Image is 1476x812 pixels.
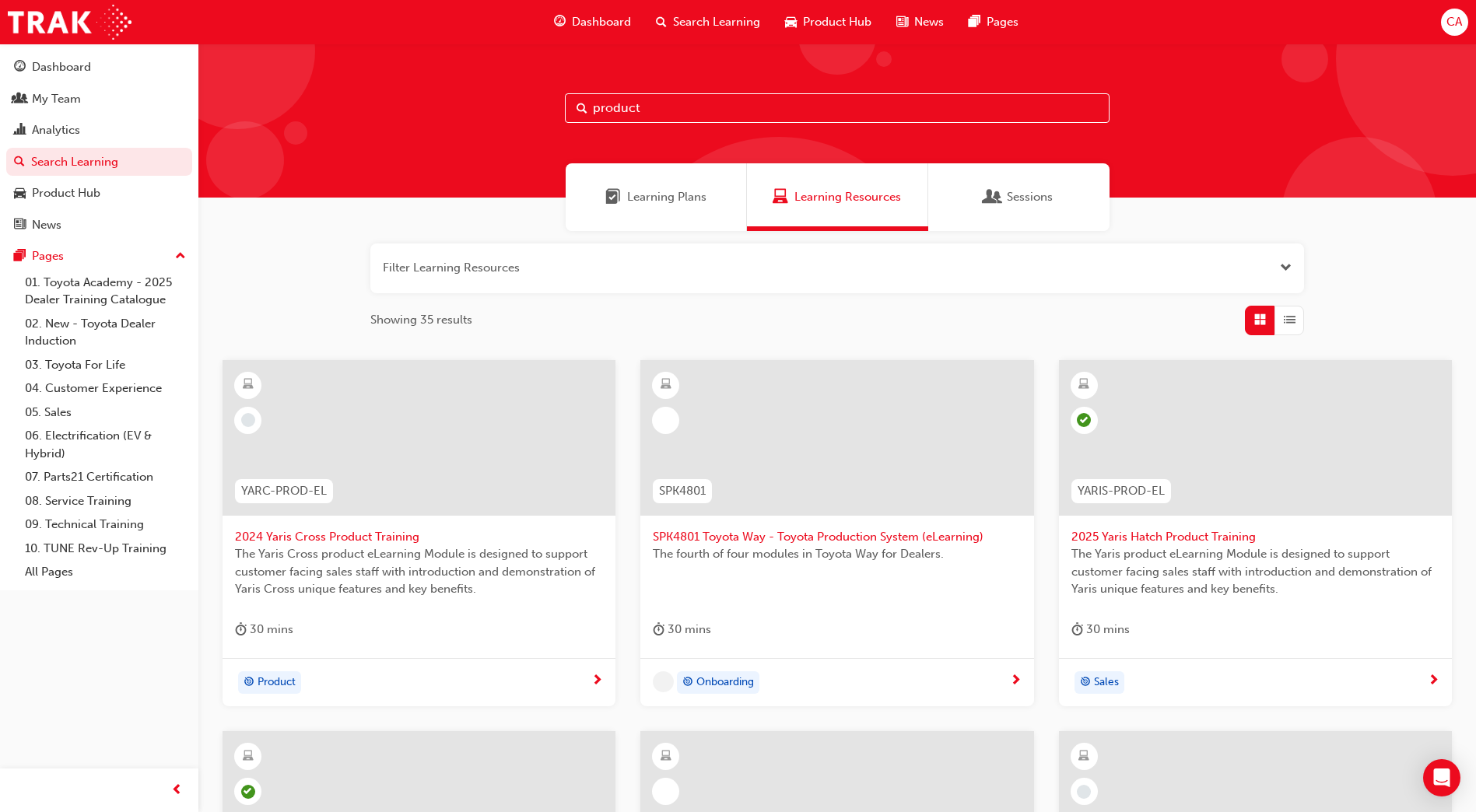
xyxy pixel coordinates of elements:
[653,545,1021,563] span: The fourth of four modules in Toyota Way for Dealers.
[14,124,26,138] span: chart-icon
[682,673,693,693] span: target-icon
[241,785,255,799] span: learningRecordVerb_PASS-icon
[223,360,615,707] a: YARC-PROD-EL2024 Yaris Cross Product TrainingThe Yaris Cross product eLearning Module is designed...
[14,61,26,75] span: guage-icon
[32,247,64,265] div: Pages
[1078,747,1089,767] span: learningResourceType_ELEARNING-icon
[566,163,747,231] a: Learning PlansLearning Plans
[659,482,706,500] span: SPK4801
[6,179,192,208] a: Product Hub
[554,12,566,32] span: guage-icon
[1077,785,1091,799] span: learningRecordVerb_NONE-icon
[19,353,192,377] a: 03. Toyota For Life
[643,6,773,38] a: search-iconSearch Learning
[6,242,192,271] button: Pages
[175,247,186,267] span: up-icon
[572,13,631,31] span: Dashboard
[244,673,254,693] span: target-icon
[243,375,254,395] span: learningResourceType_ELEARNING-icon
[6,53,192,82] a: Dashboard
[1078,375,1089,395] span: learningResourceType_ELEARNING-icon
[19,401,192,425] a: 05. Sales
[1284,311,1295,329] span: List
[14,187,26,201] span: car-icon
[14,250,26,264] span: pages-icon
[1078,482,1165,500] span: YARIS-PROD-EL
[1010,674,1022,688] span: next-icon
[6,148,192,177] a: Search Learning
[14,93,26,107] span: people-icon
[956,6,1031,38] a: pages-iconPages
[653,528,1021,546] span: SPK4801 Toyota Way - Toyota Production System (eLearning)
[969,12,980,32] span: pages-icon
[6,116,192,145] a: Analytics
[896,12,908,32] span: news-icon
[653,620,711,639] div: 30 mins
[1423,759,1460,796] div: Open Intercom Messenger
[987,13,1018,31] span: Pages
[605,188,621,206] span: Learning Plans
[6,50,192,242] button: DashboardMy TeamAnalyticsSearch LearningProduct HubNews
[32,58,91,76] div: Dashboard
[794,188,901,206] span: Learning Resources
[32,184,100,202] div: Product Hub
[542,6,643,38] a: guage-iconDashboard
[1080,673,1091,693] span: target-icon
[19,513,192,537] a: 09. Technical Training
[32,216,61,234] div: News
[19,424,192,465] a: 06. Electrification (EV & Hybrid)
[32,90,81,108] div: My Team
[1077,413,1091,427] span: learningRecordVerb_PASS-icon
[773,6,884,38] a: car-iconProduct Hub
[696,674,754,691] span: Onboarding
[19,489,192,513] a: 08. Service Training
[14,156,25,170] span: search-icon
[591,674,603,688] span: next-icon
[8,5,131,40] img: Trak
[14,219,26,233] span: news-icon
[985,188,1001,206] span: Sessions
[661,747,671,767] span: learningResourceType_ELEARNING-icon
[235,620,247,639] span: duration-icon
[914,13,944,31] span: News
[1071,528,1439,546] span: 2025 Yaris Hatch Product Training
[6,85,192,114] a: My Team
[235,620,293,639] div: 30 mins
[1280,259,1292,277] button: Open the filter
[19,376,192,401] a: 04. Customer Experience
[32,121,80,139] div: Analytics
[565,93,1110,123] input: Search...
[884,6,956,38] a: news-iconNews
[673,13,760,31] span: Search Learning
[258,674,296,691] span: Product
[773,188,788,206] span: Learning Resources
[19,465,192,489] a: 07. Parts21 Certification
[235,545,603,598] span: The Yaris Cross product eLearning Module is designed to support customer facing sales staff with ...
[640,360,1033,707] a: SPK4801SPK4801 Toyota Way - Toyota Production System (eLearning)The fourth of four modules in Toy...
[785,12,797,32] span: car-icon
[577,100,587,117] span: Search
[1007,188,1053,206] span: Sessions
[653,620,664,639] span: duration-icon
[19,312,192,353] a: 02. New - Toyota Dealer Induction
[19,537,192,561] a: 10. TUNE Rev-Up Training
[1254,311,1266,329] span: Grid
[171,781,183,800] span: prev-icon
[1071,620,1130,639] div: 30 mins
[928,163,1110,231] a: SessionsSessions
[656,12,667,32] span: search-icon
[235,528,603,546] span: 2024 Yaris Cross Product Training
[6,211,192,240] a: News
[1071,545,1439,598] span: The Yaris product eLearning Module is designed to support customer facing sales staff with introd...
[1059,360,1452,707] a: YARIS-PROD-EL2025 Yaris Hatch Product TrainingThe Yaris product eLearning Module is designed to s...
[1071,620,1083,639] span: duration-icon
[241,482,327,500] span: YARC-PROD-EL
[1094,674,1119,691] span: Sales
[19,560,192,584] a: All Pages
[370,311,472,329] span: Showing 35 results
[627,188,706,206] span: Learning Plans
[243,747,254,767] span: learningResourceType_ELEARNING-icon
[661,375,671,395] span: learningResourceType_ELEARNING-icon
